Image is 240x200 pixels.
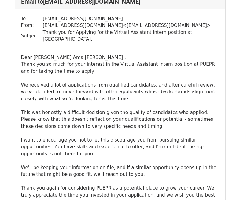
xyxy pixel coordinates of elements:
div: This was honestly a difficult decision given the quality of candidates who applied. Please know t... [21,109,219,130]
td: Thank you for Applying for the Virtual Assistant Intern position at [GEOGRAPHIC_DATA]. [43,29,219,43]
div: We'll be keeping your information on file, and if a similar opportunity opens up in the future th... [21,164,219,178]
td: Subject: [21,29,43,43]
div: We received a lot of applications from qualified candidates, and after careful review, we've deci... [21,82,219,102]
div: I want to encourage you not to let this discourage you from pursuing similar opportunities. You h... [21,137,219,157]
iframe: Chat Widget [209,171,240,200]
td: [EMAIL_ADDRESS][DOMAIN_NAME] < [EMAIL_ADDRESS][DOMAIN_NAME] > [43,22,219,29]
td: [EMAIL_ADDRESS][DOMAIN_NAME] [43,15,219,22]
td: To: [21,15,43,22]
div: Thank you so much for your interest in the Virtual Assistant Intern position at PUEPR and for tak... [21,61,219,75]
td: From: [21,22,43,29]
